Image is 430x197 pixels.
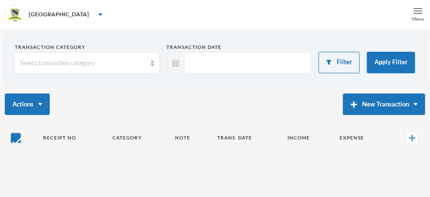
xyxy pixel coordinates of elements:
[105,127,168,149] th: Category
[333,127,388,149] th: Expense
[5,93,50,115] button: Actions
[5,5,24,24] img: logo
[29,10,89,19] div: [GEOGRAPHIC_DATA]
[409,135,416,141] img: +
[36,127,105,149] th: Receipt No.
[15,44,160,51] div: Transaction category
[168,127,210,149] th: Note
[367,52,415,73] button: Apply Filter
[210,127,281,149] th: Trans. Date
[343,93,425,115] button: New Transaction
[412,15,424,23] div: Menu
[319,52,360,73] button: Filter
[167,44,312,51] div: Transaction Date
[280,127,333,149] th: Income
[20,58,146,68] div: Select transaction category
